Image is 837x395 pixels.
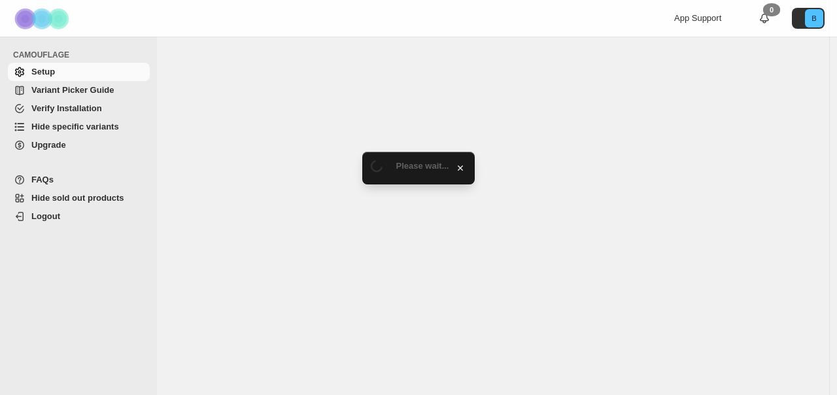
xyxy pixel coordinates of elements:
[13,50,150,60] span: CAMOUFLAGE
[31,175,54,184] span: FAQs
[31,193,124,203] span: Hide sold out products
[10,1,76,37] img: Camouflage
[8,63,150,81] a: Setup
[31,103,102,113] span: Verify Installation
[763,3,780,16] div: 0
[805,9,823,27] span: Avatar with initials B
[8,118,150,136] a: Hide specific variants
[8,207,150,226] a: Logout
[792,8,825,29] button: Avatar with initials B
[396,161,449,171] span: Please wait...
[31,211,60,221] span: Logout
[8,99,150,118] a: Verify Installation
[8,189,150,207] a: Hide sold out products
[31,140,66,150] span: Upgrade
[811,14,816,22] text: B
[31,85,114,95] span: Variant Picker Guide
[8,136,150,154] a: Upgrade
[8,171,150,189] a: FAQs
[758,12,771,25] a: 0
[31,67,55,77] span: Setup
[8,81,150,99] a: Variant Picker Guide
[31,122,119,131] span: Hide specific variants
[674,13,721,23] span: App Support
